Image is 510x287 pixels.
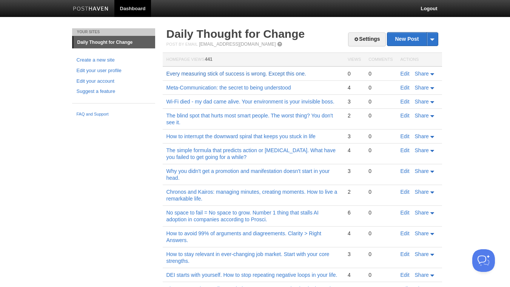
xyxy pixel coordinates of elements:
[348,84,361,91] div: 4
[401,230,410,236] a: Edit
[368,112,393,119] div: 0
[415,99,429,105] span: Share
[401,210,410,216] a: Edit
[415,85,429,91] span: Share
[348,188,361,195] div: 2
[205,57,213,62] span: 441
[199,42,276,47] a: [EMAIL_ADDRESS][DOMAIN_NAME]
[401,113,410,119] a: Edit
[415,251,429,257] span: Share
[166,113,333,125] a: The blind spot that hurts most smart people. The worst thing? You don't see it.
[348,209,361,216] div: 6
[166,272,337,278] a: DEI starts with yourself. How to stop repeating negative loops in your life.
[387,32,438,46] a: New Post
[166,189,337,202] a: Chronos and Kairos: managing minutes, creating moments. How to live a remarkable life.
[368,147,393,154] div: 0
[163,53,344,67] th: Homepage Views
[77,67,151,75] a: Edit your user profile
[368,168,393,174] div: 0
[401,168,410,174] a: Edit
[73,6,109,12] img: Posthaven-bar
[166,230,322,243] a: How to avoid 99% of arguments and diagreements. Clarity > Right Answers.
[401,147,410,153] a: Edit
[72,28,155,36] li: Your Sites
[397,53,442,67] th: Actions
[368,133,393,140] div: 0
[77,77,151,85] a: Edit your account
[401,189,410,195] a: Edit
[368,84,393,91] div: 0
[472,249,495,272] iframe: Help Scout Beacon - Open
[415,147,429,153] span: Share
[166,133,316,139] a: How to interrupt the downward spiral that keeps you stuck in life
[344,53,365,67] th: Views
[348,112,361,119] div: 2
[166,28,305,40] a: Daily Thought for Change
[166,210,319,222] a: No space to fail = No space to grow. Number 1 thing that stalls AI adoption in companies accordin...
[401,272,410,278] a: Edit
[401,99,410,105] a: Edit
[368,98,393,105] div: 0
[348,251,361,258] div: 3
[166,71,306,77] a: Every measuring stick of success is wrong. Except this one.
[415,113,429,119] span: Share
[368,209,393,216] div: 0
[401,85,410,91] a: Edit
[368,188,393,195] div: 0
[368,272,393,278] div: 0
[77,111,151,118] a: FAQ and Support
[415,168,429,174] span: Share
[77,56,151,64] a: Create a new site
[415,210,429,216] span: Share
[348,147,361,154] div: 4
[348,168,361,174] div: 3
[365,53,396,67] th: Comments
[166,85,291,91] a: Meta-Communication: the secret to being understood
[401,133,410,139] a: Edit
[401,71,410,77] a: Edit
[368,251,393,258] div: 0
[368,70,393,77] div: 0
[415,133,429,139] span: Share
[166,99,334,105] a: Wi-Fi died - my dad came alive. Your environment is your invisible boss.
[415,71,429,77] span: Share
[415,230,429,236] span: Share
[401,251,410,257] a: Edit
[166,147,336,160] a: The simple formula that predicts action or [MEDICAL_DATA]. What have you failed to get going for ...
[348,32,385,46] a: Settings
[166,251,330,264] a: How to stay relevant in ever-changing job market. Start with your core strengths.
[77,88,151,96] a: Suggest a feature
[348,272,361,278] div: 4
[166,168,330,181] a: Why you didn't get a promotion and manifestation doesn't start in your head.
[368,230,393,237] div: 0
[415,189,429,195] span: Share
[415,272,429,278] span: Share
[348,133,361,140] div: 3
[74,36,155,48] a: Daily Thought for Change
[166,42,198,46] span: Post by Email
[348,230,361,237] div: 4
[348,98,361,105] div: 3
[348,70,361,77] div: 0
